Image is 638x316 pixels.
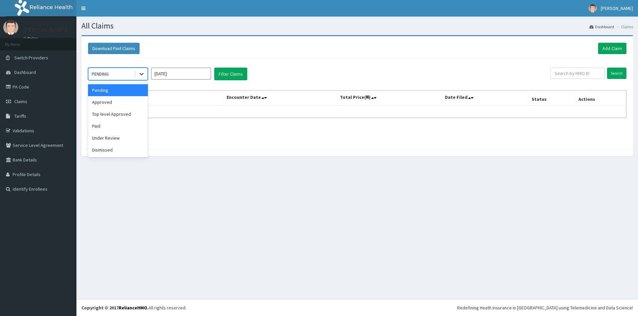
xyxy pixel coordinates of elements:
[588,4,597,13] img: User Image
[224,91,337,106] th: Encounter Date
[615,24,633,30] li: Claims
[14,113,26,119] span: Tariffs
[88,84,148,96] div: Pending
[14,98,27,104] span: Claims
[151,68,211,80] input: Select Month and Year
[607,68,626,79] input: Search
[81,22,633,30] h1: All Claims
[88,108,148,120] div: Top level Approved
[23,27,67,33] p: [PERSON_NAME]
[88,132,148,144] div: Under Review
[88,91,224,106] th: Name
[442,91,529,106] th: Date Filed
[81,305,149,311] strong: Copyright © 2017 .
[23,36,39,41] a: Online
[92,71,109,77] div: PENDING
[576,91,626,106] th: Actions
[88,43,140,54] button: Download Paid Claims
[88,144,148,156] div: Dismissed
[601,5,633,11] span: [PERSON_NAME]
[3,20,18,35] img: User Image
[76,299,638,316] footer: All rights reserved.
[550,68,605,79] input: Search by HMO ID
[88,120,148,132] div: Paid
[337,91,442,106] th: Total Price(₦)
[529,91,576,106] th: Status
[88,96,148,108] div: Approved
[457,304,633,311] div: Redefining Heath Insurance in [GEOGRAPHIC_DATA] using Telemedicine and Data Science!
[598,43,626,54] a: Add Claim
[119,305,147,311] a: RelianceHMO
[14,55,48,61] span: Switch Providers
[214,68,247,80] button: Filter Claims
[589,24,614,30] a: Dashboard
[14,69,36,75] span: Dashboard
